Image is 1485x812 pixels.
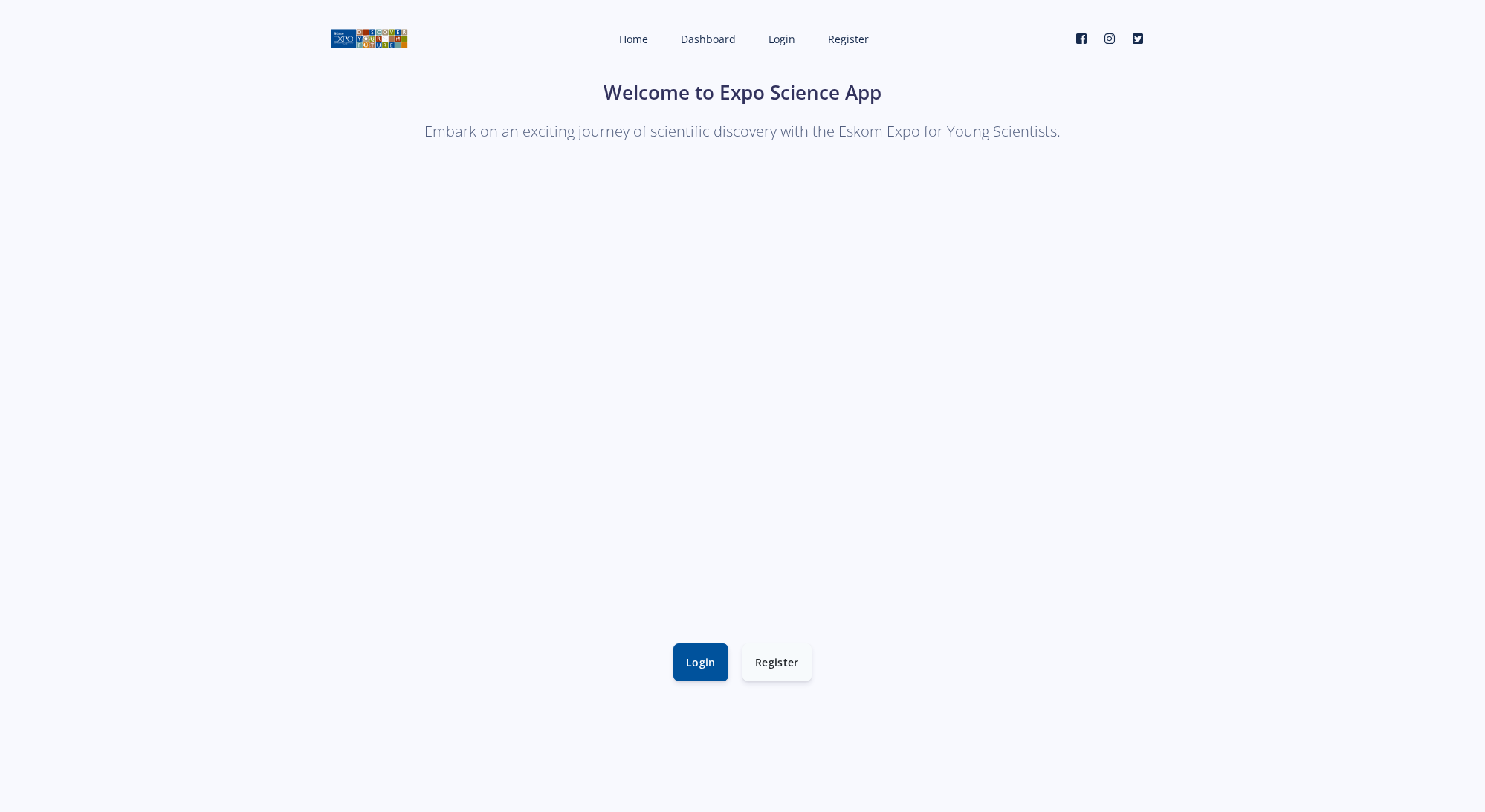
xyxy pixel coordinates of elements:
[828,32,869,46] span: Register
[813,19,881,59] a: Register
[604,19,660,59] a: Home
[619,32,648,46] span: Home
[769,32,795,46] span: Login
[673,643,728,681] a: Login
[742,643,812,681] a: Register
[330,27,408,50] img: logo01.png
[330,162,1155,626] iframe: YouTube video player
[666,19,748,59] a: Dashboard
[754,19,807,59] a: Login
[330,119,1155,144] p: Embark on an exciting journey of scientific discovery with the Eskom Expo for Young Scientists.
[330,78,1155,107] h1: Welcome to Expo Science App
[681,32,736,46] span: Dashboard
